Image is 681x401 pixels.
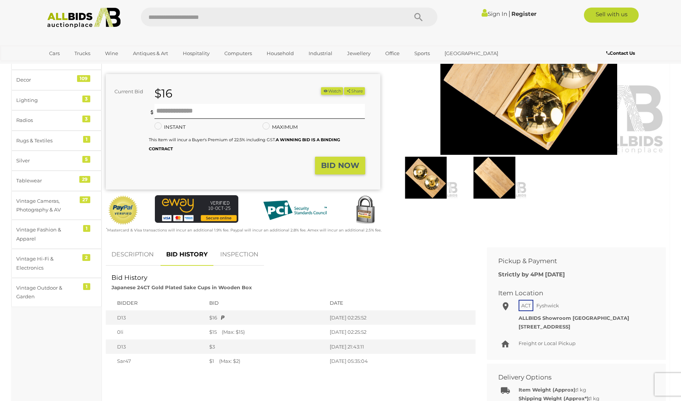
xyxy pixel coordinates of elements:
small: Mastercard & Visa transactions will incur an additional 1.9% fee. Paypal will incur an additional... [106,228,381,233]
a: Office [380,47,405,60]
a: Sports [409,47,435,60]
div: Silver [16,156,79,165]
a: DESCRIPTION [106,244,159,266]
strong: ALLBIDS Showroom [GEOGRAPHIC_DATA] [519,315,629,321]
strong: $16 [154,86,172,100]
button: BID NOW [315,157,365,174]
div: Radios [16,116,79,125]
a: BID HISTORY [161,244,213,266]
div: 1 [83,283,90,290]
img: Japanese 24CT Gold Plated Sake Cups in Wooden Box [462,157,527,199]
button: Search [400,8,437,26]
a: Register [511,10,536,17]
strong: Japanese 24CT Gold Plated Sake Cups in Wooden Box [111,284,252,290]
button: Share [344,87,365,95]
th: Bid [205,296,326,310]
a: Cars [44,47,65,60]
span: Freight or Local Pickup [519,340,576,346]
div: 3 [82,116,90,122]
img: eWAY Payment Gateway [155,195,238,223]
a: Vintage Fashion & Apparel 1 [11,220,102,249]
a: Sell with us [584,8,639,23]
div: 1 [83,136,90,143]
li: Watch this item [321,87,343,95]
label: MAXIMUM [263,123,298,131]
h2: Item Location [498,290,643,297]
a: Decor 109 [11,70,102,90]
div: 5 [82,156,90,163]
div: 2 [82,254,90,261]
img: Official PayPal Seal [108,195,139,225]
a: Computers [219,47,257,60]
h2: Pickup & Payment [498,258,643,265]
b: A WINNING BID IS A BINDING CONTRACT [149,137,340,151]
a: Trucks [69,47,95,60]
div: Decor [16,76,79,84]
th: Date [326,296,475,310]
b: Item Weight (Approx): [519,387,577,393]
label: INSTANT [154,123,185,131]
div: $1 [209,358,323,365]
a: Tablewear 29 [11,171,102,191]
div: 27 [80,196,90,203]
div: $3 [209,343,323,350]
a: Household [262,47,299,60]
a: Jewellery [342,47,375,60]
h2: Delivery Options [498,374,643,381]
a: Vintage Hi-Fi & Electronics 2 [11,249,102,278]
div: Current Bid [106,87,149,96]
a: Hospitality [178,47,215,60]
a: Contact Us [606,49,637,57]
img: Allbids.com.au [43,8,125,28]
div: Vintage Outdoor & Garden [16,284,79,301]
div: Vintage Cameras, Photography & AV [16,197,79,214]
a: Sign In [482,10,507,17]
div: 109 [77,75,90,82]
a: Silver 5 [11,151,102,171]
span: (Max: $2) [215,358,240,364]
h2: Bid History [111,274,470,281]
button: Watch [321,87,343,95]
img: Japanese 24CT Gold Plated Sake Cups in Wooden Box [394,157,459,199]
a: Vintage Outdoor & Garden 1 [11,278,102,307]
img: PCI DSS compliant [257,195,333,225]
td: [DATE] 21:43:11 [326,339,475,354]
a: [GEOGRAPHIC_DATA] [440,47,503,60]
a: Rugs & Textiles 1 [11,131,102,151]
td: D13 [106,339,205,354]
b: Contact Us [606,50,635,56]
span: ACT [519,300,533,311]
td: [DATE] 02:25:52 [326,310,475,325]
div: $16 [209,314,323,321]
th: Bidder [106,296,205,310]
td: D13 [106,310,205,325]
small: This Item will incur a Buyer's Premium of 22.5% including GST. [149,137,340,151]
a: Lighting 3 [11,90,102,110]
div: Tablewear [16,176,79,185]
div: 1 [83,225,90,232]
td: [DATE] 02:25:52 [326,325,475,339]
div: Vintage Fashion & Apparel [16,225,79,243]
td: 0li [106,325,205,339]
b: Strictly by 4PM [DATE] [498,271,565,278]
span: | [508,9,510,18]
a: INSPECTION [215,244,264,266]
div: Lighting [16,96,79,105]
span: Fyshwick [534,301,561,310]
a: Industrial [304,47,337,60]
span: (Max: $15) [218,329,245,335]
div: 29 [79,176,90,183]
td: Sar47 [106,354,205,372]
a: Radios 3 [11,110,102,130]
div: $15 [209,329,323,336]
div: 1 kg [519,386,649,394]
div: Rugs & Textiles [16,136,79,145]
a: Wine [100,47,123,60]
td: [DATE] 05:35:04 [326,354,475,372]
img: Secured by Rapid SSL [350,195,380,225]
strong: BID NOW [321,161,359,170]
div: 3 [82,96,90,102]
a: Antiques & Art [128,47,173,60]
strong: [STREET_ADDRESS] [519,324,570,330]
a: Vintage Cameras, Photography & AV 27 [11,191,102,220]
